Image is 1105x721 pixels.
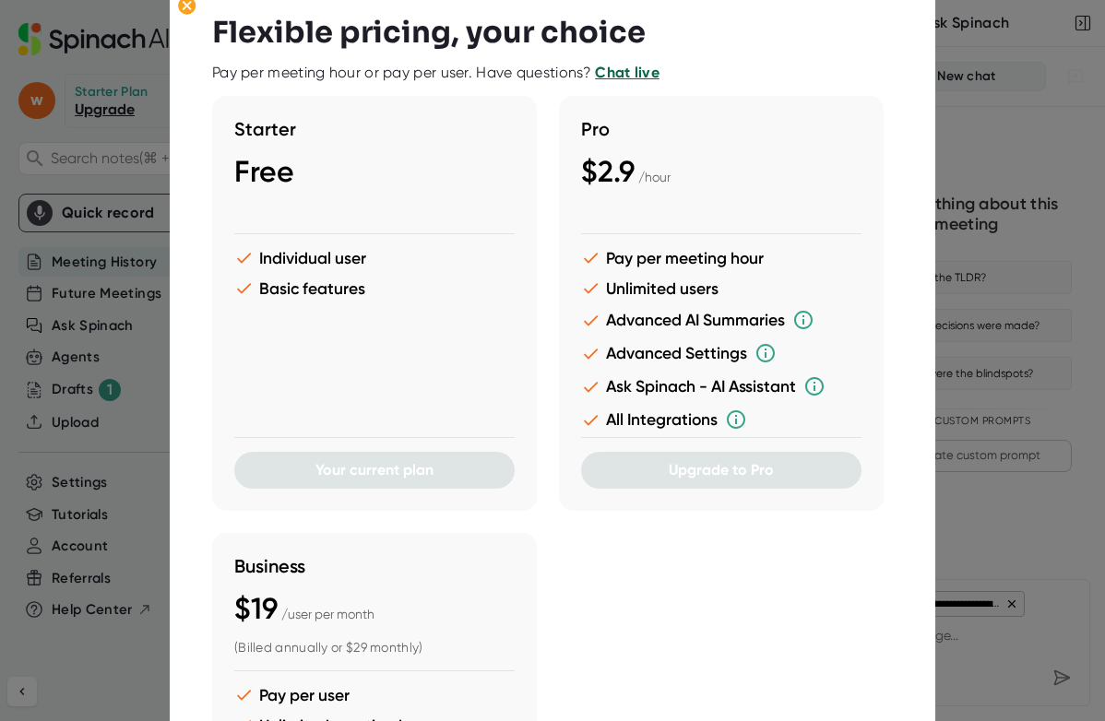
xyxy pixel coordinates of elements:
[212,64,659,82] div: Pay per meeting hour or pay per user. Have questions?
[234,591,278,626] span: $19
[581,154,635,189] span: $2.9
[581,248,861,267] li: Pay per meeting hour
[234,118,515,140] h3: Starter
[581,375,861,397] li: Ask Spinach - AI Assistant
[581,342,861,364] li: Advanced Settings
[234,248,515,267] li: Individual user
[234,685,515,704] li: Pay per user
[581,309,861,331] li: Advanced AI Summaries
[281,607,374,621] span: / user per month
[638,170,671,184] span: / hour
[212,15,646,50] h3: Flexible pricing, your choice
[234,154,294,189] span: Free
[581,452,861,489] button: Upgrade to Pro
[581,408,861,431] li: All Integrations
[234,640,515,656] div: (Billed annually or $29 monthly)
[581,118,861,140] h3: Pro
[595,64,659,81] a: Chat live
[669,461,774,479] span: Upgrade to Pro
[234,555,515,577] h3: Business
[234,452,515,489] button: Your current plan
[234,278,515,298] li: Basic features
[581,278,861,298] li: Unlimited users
[315,461,434,479] span: Your current plan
